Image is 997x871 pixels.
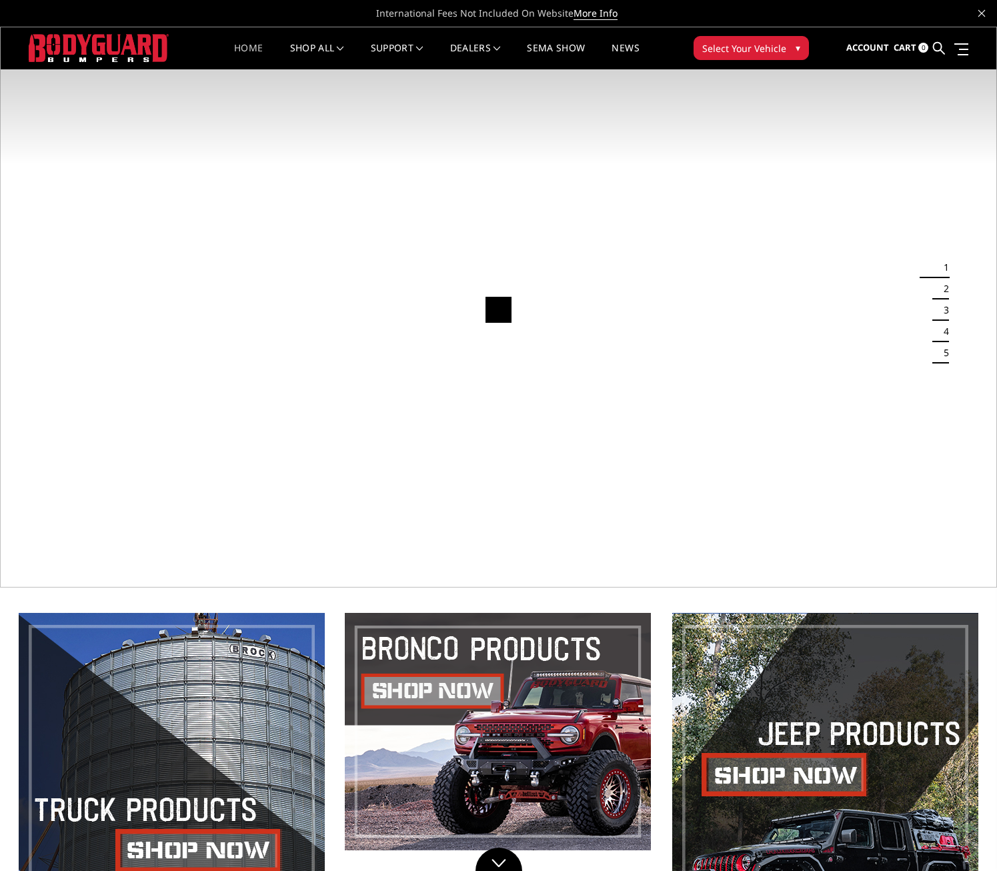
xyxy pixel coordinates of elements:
a: More Info [574,7,618,20]
button: 4 of 5 [936,321,949,342]
a: Support [371,43,423,69]
a: shop all [290,43,344,69]
a: News [612,43,639,69]
a: Cart 0 [894,30,928,66]
img: BODYGUARD BUMPERS [29,34,169,61]
a: Dealers [450,43,501,69]
button: 3 of 5 [936,299,949,321]
button: 5 of 5 [936,342,949,363]
a: Account [846,30,889,66]
span: Cart [894,41,916,53]
a: SEMA Show [527,43,585,69]
span: Account [846,41,889,53]
a: Click to Down [475,848,522,871]
button: 1 of 5 [936,257,949,278]
span: ▾ [796,41,800,55]
span: 0 [918,43,928,53]
span: Select Your Vehicle [702,41,786,55]
button: 2 of 5 [936,278,949,299]
a: Home [234,43,263,69]
button: Select Your Vehicle [694,36,809,60]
